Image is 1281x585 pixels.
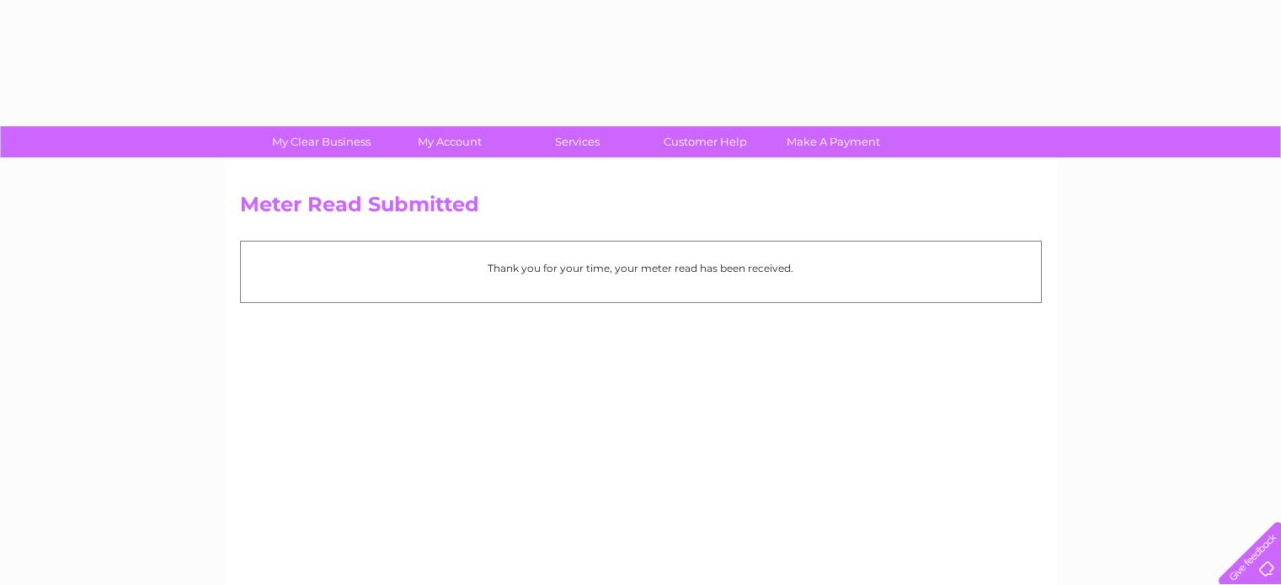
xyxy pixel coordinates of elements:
[764,126,903,157] a: Make A Payment
[636,126,775,157] a: Customer Help
[240,193,1042,225] h2: Meter Read Submitted
[508,126,647,157] a: Services
[249,260,1033,276] p: Thank you for your time, your meter read has been received.
[380,126,519,157] a: My Account
[252,126,391,157] a: My Clear Business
